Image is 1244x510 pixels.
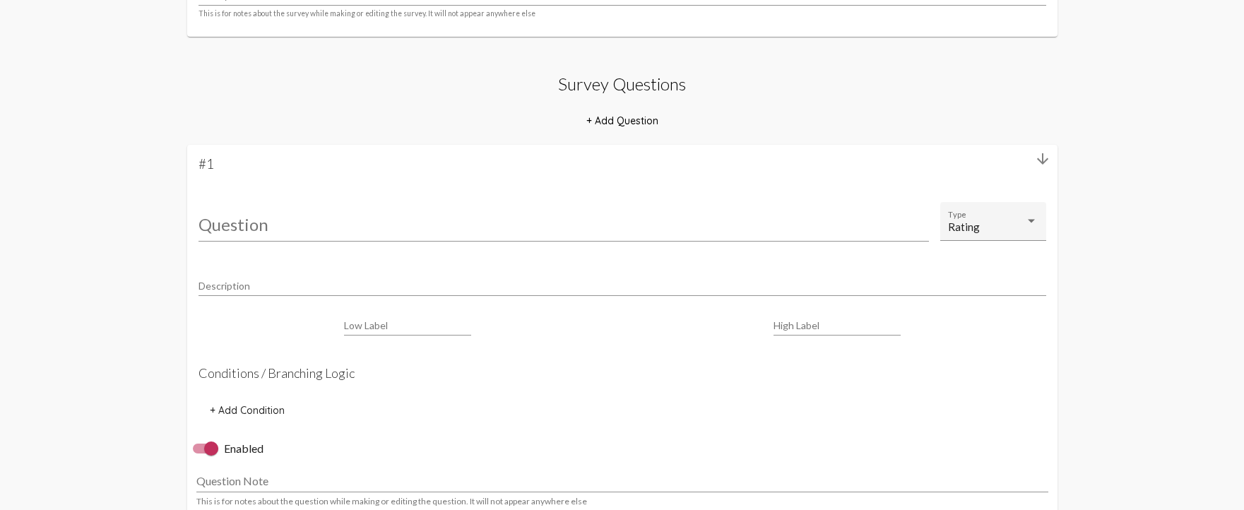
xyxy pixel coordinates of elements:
span: Close [701,470,727,482]
span: Changed saved [512,469,581,483]
mat-select-trigger: Rating [948,220,980,233]
button: Close [690,463,738,489]
button: + Add Question [575,108,670,134]
mat-hint: This is for notes about the question while making or editing the question. It will not appear any... [196,497,587,506]
h2: Survey Questions [558,73,686,94]
h4: Conditions / Branching Logic [199,365,1046,381]
mat-hint: This is for notes about the survey while making or editing the survey. It will not appear anywher... [199,10,535,18]
h3: #1 [199,156,1046,172]
span: + Add Condition [210,404,285,417]
span: Enabled [224,440,263,457]
button: + Add Condition [199,398,296,423]
span: + Add Question [586,114,658,127]
mat-icon: arrow_downward [1034,150,1051,167]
